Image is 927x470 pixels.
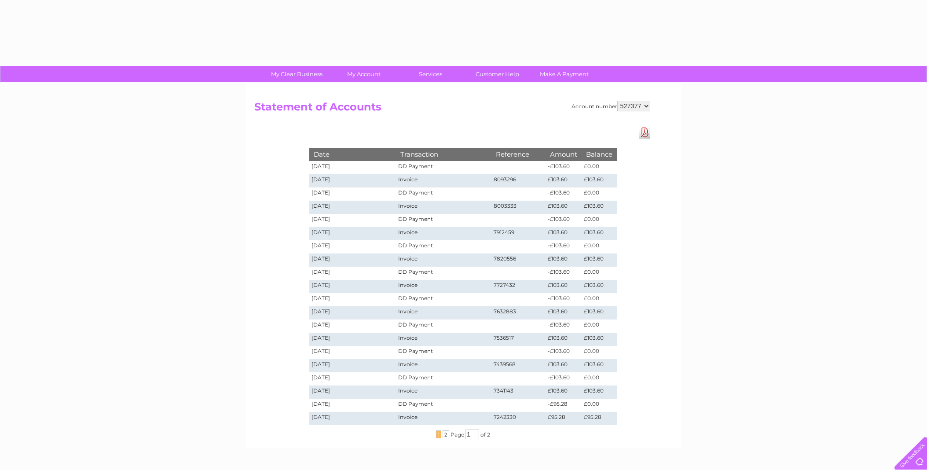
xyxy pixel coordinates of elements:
[396,267,491,280] td: DD Payment
[309,174,396,187] td: [DATE]
[546,346,582,359] td: -£103.60
[546,253,582,267] td: £103.60
[309,399,396,412] td: [DATE]
[396,187,491,201] td: DD Payment
[582,240,617,253] td: £0.00
[461,66,534,82] a: Customer Help
[309,293,396,306] td: [DATE]
[396,240,491,253] td: DD Payment
[260,66,333,82] a: My Clear Business
[396,201,491,214] td: Invoice
[309,346,396,359] td: [DATE]
[639,126,650,139] a: Download Pdf
[491,201,546,214] td: 8003333
[254,101,650,117] h2: Statement of Accounts
[582,306,617,319] td: £103.60
[491,386,546,399] td: 7341143
[436,430,441,438] span: 1
[582,412,617,425] td: £95.28
[396,359,491,372] td: Invoice
[546,293,582,306] td: -£103.60
[546,280,582,293] td: £103.60
[582,293,617,306] td: £0.00
[309,201,396,214] td: [DATE]
[582,333,617,346] td: £103.60
[309,187,396,201] td: [DATE]
[491,280,546,293] td: 7727432
[396,412,491,425] td: Invoice
[491,227,546,240] td: 7912459
[309,148,396,161] th: Date
[396,148,491,161] th: Transaction
[491,412,546,425] td: 7242330
[546,359,582,372] td: £103.60
[546,372,582,386] td: -£103.60
[491,306,546,319] td: 7632883
[582,161,617,174] td: £0.00
[546,267,582,280] td: -£103.60
[582,253,617,267] td: £103.60
[546,319,582,333] td: -£103.60
[443,430,449,438] span: 2
[582,174,617,187] td: £103.60
[396,346,491,359] td: DD Payment
[491,359,546,372] td: 7439568
[309,227,396,240] td: [DATE]
[396,386,491,399] td: Invoice
[309,319,396,333] td: [DATE]
[309,280,396,293] td: [DATE]
[309,333,396,346] td: [DATE]
[396,174,491,187] td: Invoice
[491,253,546,267] td: 7820556
[396,280,491,293] td: Invoice
[546,240,582,253] td: -£103.60
[327,66,400,82] a: My Account
[582,372,617,386] td: £0.00
[396,253,491,267] td: Invoice
[491,333,546,346] td: 7536517
[394,66,467,82] a: Services
[528,66,601,82] a: Make A Payment
[546,386,582,399] td: £103.60
[309,386,396,399] td: [DATE]
[582,201,617,214] td: £103.60
[582,267,617,280] td: £0.00
[546,412,582,425] td: £95.28
[582,280,617,293] td: £103.60
[582,319,617,333] td: £0.00
[451,431,464,438] span: Page
[309,372,396,386] td: [DATE]
[582,187,617,201] td: £0.00
[546,399,582,412] td: -£95.28
[582,386,617,399] td: £103.60
[546,187,582,201] td: -£103.60
[396,293,491,306] td: DD Payment
[546,161,582,174] td: -£103.60
[546,148,582,161] th: Amount
[582,359,617,372] td: £103.60
[546,333,582,346] td: £103.60
[546,306,582,319] td: £103.60
[309,359,396,372] td: [DATE]
[396,227,491,240] td: Invoice
[546,201,582,214] td: £103.60
[309,306,396,319] td: [DATE]
[572,101,650,111] div: Account number
[396,161,491,174] td: DD Payment
[491,174,546,187] td: 8093296
[309,412,396,425] td: [DATE]
[582,346,617,359] td: £0.00
[491,148,546,161] th: Reference
[396,214,491,227] td: DD Payment
[309,253,396,267] td: [DATE]
[396,306,491,319] td: Invoice
[309,161,396,174] td: [DATE]
[396,319,491,333] td: DD Payment
[309,240,396,253] td: [DATE]
[546,174,582,187] td: £103.60
[546,227,582,240] td: £103.60
[582,214,617,227] td: £0.00
[480,431,486,438] span: of
[582,148,617,161] th: Balance
[582,227,617,240] td: £103.60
